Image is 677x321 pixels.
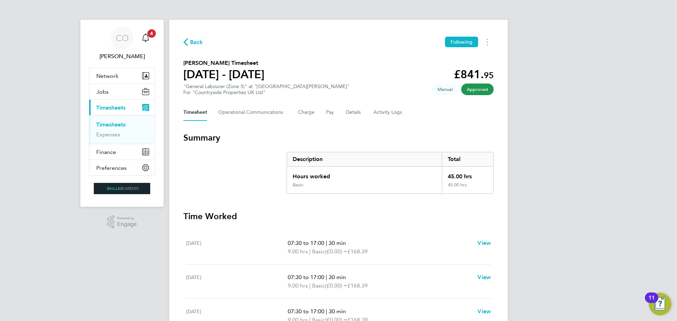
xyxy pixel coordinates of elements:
span: 9.00 hrs [288,282,308,289]
span: This timesheet was manually created. [432,84,458,95]
span: Engage [117,221,137,227]
div: 45.00 hrs [442,167,493,182]
span: | [326,240,327,246]
h3: Summary [183,132,494,143]
div: Basic [293,182,303,188]
span: 07:30 to 17:00 [288,274,324,280]
span: 07:30 to 17:00 [288,308,324,315]
a: 4 [139,27,153,49]
span: Ciara O'Connell [89,52,155,61]
span: 30 min [329,240,346,246]
app-decimal: £841. [454,68,494,81]
span: Preferences [96,165,127,171]
div: Timesheets [89,115,155,144]
nav: Main navigation [80,20,164,207]
button: Pay [326,104,335,121]
span: | [309,282,311,289]
h3: Time Worked [183,211,494,222]
span: 95 [484,70,494,80]
span: (£0.00) = [325,248,347,255]
button: Finance [89,144,155,160]
div: [DATE] [186,239,288,256]
a: CO[PERSON_NAME] [89,27,155,61]
span: | [326,274,327,280]
button: Back [183,38,203,47]
a: View [477,307,491,316]
button: Preferences [89,160,155,175]
a: Expenses [96,131,120,138]
span: Powered by [117,215,137,221]
span: (£0.00) = [325,282,347,289]
div: [DATE] [186,273,288,290]
span: CO [116,33,129,43]
div: "General Labourer (Zone 5)" at "[GEOGRAPHIC_DATA][PERSON_NAME]" [183,84,349,95]
a: View [477,239,491,247]
button: Jobs [89,84,155,99]
div: Hours worked [287,167,442,182]
span: Finance [96,149,116,155]
img: skilledcareers-logo-retina.png [94,183,150,194]
span: View [477,240,491,246]
span: £168.39 [347,282,368,289]
a: Timesheets [96,121,126,128]
span: | [309,248,311,255]
button: Timesheets Menu [481,37,494,48]
button: Details [346,104,362,121]
a: Powered byEngage [107,215,137,229]
span: | [326,308,327,315]
span: This timesheet has been approved. [461,84,494,95]
span: 4 [147,29,156,38]
span: 30 min [329,274,346,280]
button: Charge [298,104,315,121]
span: Timesheets [96,104,126,111]
span: View [477,308,491,315]
span: Back [190,38,203,47]
span: Following [451,39,472,45]
span: Basic [312,247,325,256]
button: Open Resource Center, 11 new notifications [649,293,671,315]
button: Timesheets [89,100,155,115]
span: Basic [312,282,325,290]
span: £168.39 [347,248,368,255]
span: 07:30 to 17:00 [288,240,324,246]
span: View [477,274,491,280]
div: Total [442,152,493,166]
span: 30 min [329,308,346,315]
button: Operational Communications [218,104,287,121]
span: 9.00 hrs [288,248,308,255]
button: Activity Logs [373,104,403,121]
div: Summary [287,152,494,194]
button: Network [89,68,155,84]
span: Network [96,73,118,79]
button: Timesheet [183,104,207,121]
div: Description [287,152,442,166]
h1: [DATE] - [DATE] [183,67,264,81]
div: For "Countryside Properties UK Ltd" [183,89,349,95]
a: View [477,273,491,282]
span: Jobs [96,88,109,95]
div: 11 [648,298,655,307]
h2: [PERSON_NAME] Timesheet [183,59,264,67]
button: Following [445,37,478,47]
div: 45.00 hrs [442,182,493,193]
a: Go to home page [89,183,155,194]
